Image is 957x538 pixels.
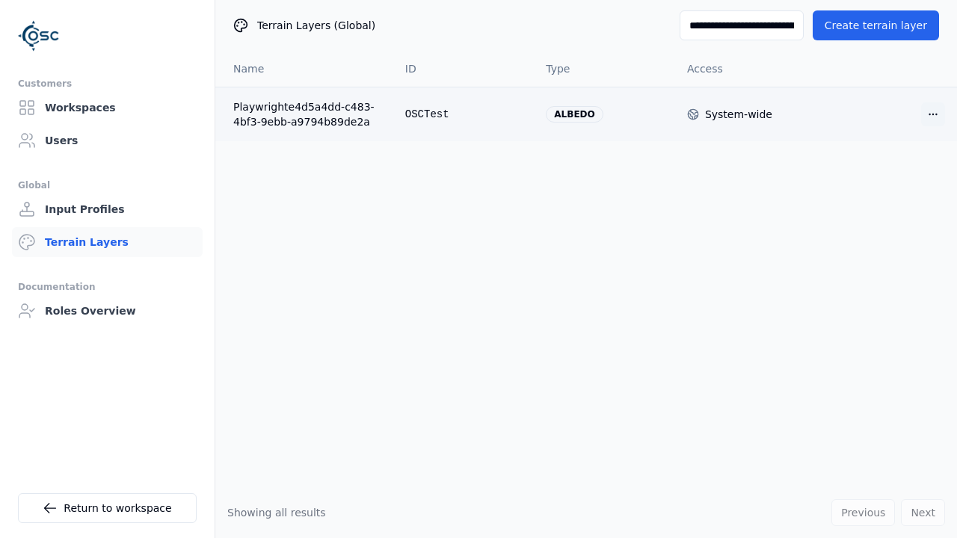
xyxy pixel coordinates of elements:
img: Logo [18,15,60,57]
span: Terrain Layers (Global) [257,18,375,33]
a: Terrain Layers [12,227,203,257]
div: Global [18,176,197,194]
div: Customers [18,75,197,93]
th: Type [534,51,675,87]
span: Showing all results [227,507,326,519]
a: Playwrighte4d5a4dd-c483-4bf3-9ebb-a9794b89de2a [233,99,381,129]
a: Roles Overview [12,296,203,326]
button: Create terrain layer [813,10,939,40]
th: Name [215,51,393,87]
div: System-wide [705,107,772,122]
a: Users [12,126,203,155]
a: Workspaces [12,93,203,123]
a: Return to workspace [18,493,197,523]
div: Documentation [18,278,197,296]
div: albedo [546,106,603,123]
a: Input Profiles [12,194,203,224]
div: OSCTest [405,107,523,122]
th: ID [393,51,535,87]
th: Access [675,51,816,87]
